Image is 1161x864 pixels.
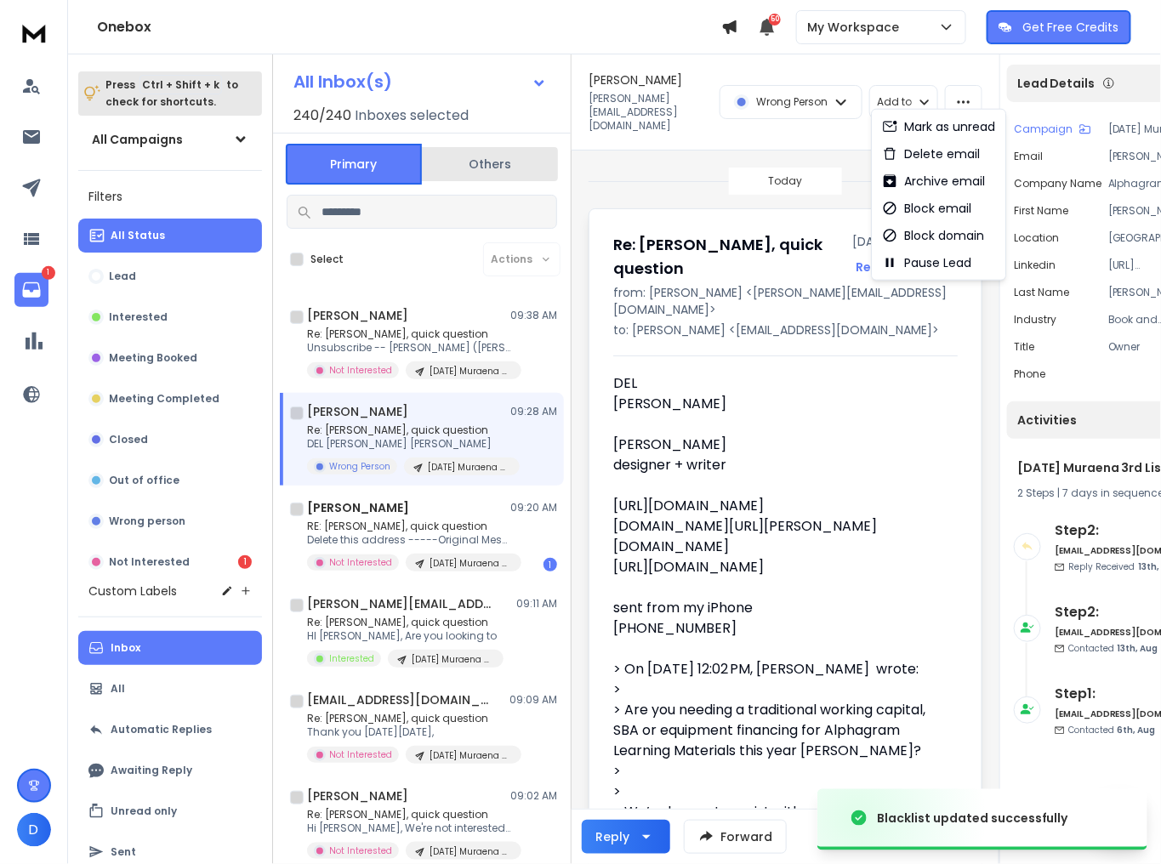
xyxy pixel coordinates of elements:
[78,185,262,208] h3: Filters
[428,461,509,474] p: [DATE] Muraena 3rd List
[111,229,165,242] p: All Status
[329,844,392,857] p: Not Interested
[510,789,557,803] p: 09:02 AM
[92,131,183,148] h1: All Campaigns
[109,392,219,406] p: Meeting Completed
[613,321,958,338] p: to: [PERSON_NAME] <[EMAIL_ADDRESS][DOMAIN_NAME]>
[109,474,179,487] p: Out of office
[510,405,557,418] p: 09:28 AM
[329,556,392,569] p: Not Interested
[882,145,980,162] div: Delete email
[1068,724,1156,736] p: Contacted
[307,629,504,643] p: HI [PERSON_NAME], Are you looking to
[430,365,511,378] p: [DATE] Muraena 3rd List
[17,17,51,48] img: logo
[307,423,511,437] p: Re: [PERSON_NAME], quick question
[768,174,802,188] p: Today
[1014,150,1043,163] p: Email
[307,327,511,341] p: Re: [PERSON_NAME], quick question
[97,17,721,37] h1: Onebox
[310,253,344,266] label: Select
[1014,231,1059,245] p: location
[430,749,511,762] p: [DATE] Muraena 3rd List
[307,595,494,612] h1: [PERSON_NAME][EMAIL_ADDRESS][DOMAIN_NAME]
[307,341,511,355] p: Unsubscribe -- [PERSON_NAME] ([PERSON_NAME]) [PERSON_NAME]
[1118,724,1156,736] span: 6th, Aug
[1014,259,1056,272] p: linkedin
[238,555,252,569] div: 1
[139,75,222,94] span: Ctrl + Shift + k
[1014,122,1073,136] p: Campaign
[1017,75,1096,92] p: Lead Details
[109,270,136,283] p: Lead
[307,520,511,533] p: RE: [PERSON_NAME], quick question
[111,723,212,736] p: Automatic Replies
[882,118,995,135] div: Mark as unread
[111,641,140,655] p: Inbox
[510,309,557,322] p: 09:38 AM
[613,284,958,318] p: from: [PERSON_NAME] <[PERSON_NAME][EMAIL_ADDRESS][DOMAIN_NAME]>
[1014,367,1045,381] p: Phone
[1014,177,1101,190] p: Company Name
[329,364,392,377] p: Not Interested
[307,808,511,821] p: Re: [PERSON_NAME], quick question
[109,351,197,365] p: Meeting Booked
[111,682,125,696] p: All
[1014,340,1034,354] p: title
[109,514,185,528] p: Wrong person
[329,460,390,473] p: Wrong Person
[509,693,557,707] p: 09:09 AM
[882,173,985,190] div: Archive email
[882,200,971,217] div: Block email
[293,105,351,126] span: 240 / 240
[1014,313,1056,327] p: industry
[105,77,238,111] p: Press to check for shortcuts.
[595,828,629,845] div: Reply
[329,652,374,665] p: Interested
[589,71,682,88] h1: [PERSON_NAME]
[1022,19,1119,36] p: Get Free Credits
[111,764,192,777] p: Awaiting Reply
[856,259,890,276] button: Reply
[307,712,511,725] p: Re: [PERSON_NAME], quick question
[852,233,958,250] p: [DATE] : 09:28 am
[17,813,51,847] span: D
[1014,204,1068,218] p: First Name
[307,616,504,629] p: Re: [PERSON_NAME], quick question
[756,95,828,109] p: Wrong Person
[412,653,493,666] p: [DATE] Muraena 3rd List
[807,19,906,36] p: My Workspace
[109,555,190,569] p: Not Interested
[1118,642,1158,655] span: 13th, Aug
[1014,286,1069,299] p: Last Name
[510,501,557,514] p: 09:20 AM
[589,92,709,133] p: [PERSON_NAME][EMAIL_ADDRESS][DOMAIN_NAME]
[307,307,408,324] h1: [PERSON_NAME]
[307,403,408,420] h1: [PERSON_NAME]
[286,144,422,185] button: Primary
[430,845,511,858] p: [DATE] Muraena 3rd List
[307,725,511,739] p: Thank you [DATE][DATE],
[769,14,781,26] span: 50
[109,310,168,324] p: Interested
[516,597,557,611] p: 09:11 AM
[111,845,136,859] p: Sent
[877,95,912,109] p: Add to
[111,804,177,818] p: Unread only
[88,583,177,600] h3: Custom Labels
[307,437,511,451] p: DEL [PERSON_NAME] [PERSON_NAME]
[355,105,469,126] h3: Inboxes selected
[307,499,409,516] h1: [PERSON_NAME]
[307,533,511,547] p: Delete this address -----Original Message-----
[329,748,392,761] p: Not Interested
[1068,642,1158,655] p: Contacted
[307,691,494,708] h1: [EMAIL_ADDRESS][DOMAIN_NAME]
[430,557,511,570] p: [DATE] Muraena 3rd List
[307,787,408,804] h1: [PERSON_NAME]
[882,227,984,244] div: Block domain
[1017,486,1055,500] span: 2 Steps
[882,254,971,271] div: Pause Lead
[613,233,842,281] h1: Re: [PERSON_NAME], quick question
[422,145,558,183] button: Others
[307,821,511,835] p: Hi [PERSON_NAME], We're not interested, please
